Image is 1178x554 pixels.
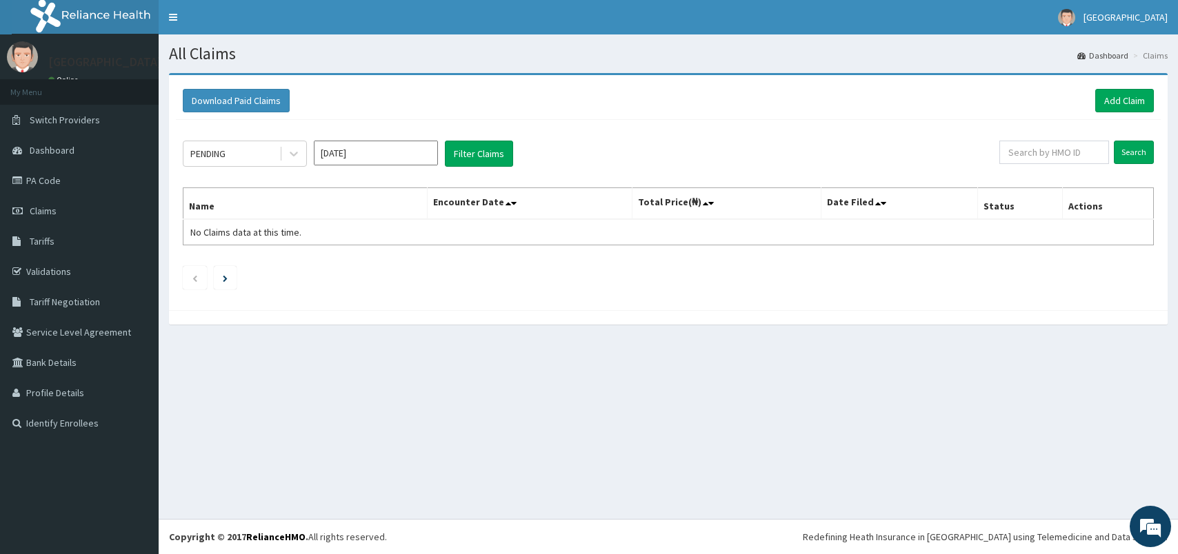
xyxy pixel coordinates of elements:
p: [GEOGRAPHIC_DATA] [48,56,162,68]
div: Redefining Heath Insurance in [GEOGRAPHIC_DATA] using Telemedicine and Data Science! [803,530,1168,544]
footer: All rights reserved. [159,519,1178,554]
a: Online [48,75,81,85]
span: Dashboard [30,144,74,156]
strong: Copyright © 2017 . [169,531,308,543]
th: Encounter Date [428,188,632,220]
span: Tariff Negotiation [30,296,100,308]
span: Claims [30,205,57,217]
button: Filter Claims [445,141,513,167]
th: Total Price(₦) [632,188,821,220]
th: Name [183,188,428,220]
th: Date Filed [821,188,978,220]
h1: All Claims [169,45,1168,63]
th: Status [978,188,1062,220]
input: Search by HMO ID [999,141,1109,164]
input: Select Month and Year [314,141,438,165]
a: Add Claim [1095,89,1154,112]
img: User Image [1058,9,1075,26]
input: Search [1114,141,1154,164]
span: Tariffs [30,235,54,247]
th: Actions [1062,188,1153,220]
span: Switch Providers [30,114,100,126]
button: Download Paid Claims [183,89,290,112]
a: Dashboard [1077,50,1128,61]
img: User Image [7,41,38,72]
li: Claims [1130,50,1168,61]
a: Previous page [192,271,198,284]
a: RelianceHMO [246,531,306,543]
span: No Claims data at this time. [190,226,301,238]
div: PENDING [190,147,226,161]
a: Next page [223,271,228,284]
span: [GEOGRAPHIC_DATA] [1084,11,1168,23]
